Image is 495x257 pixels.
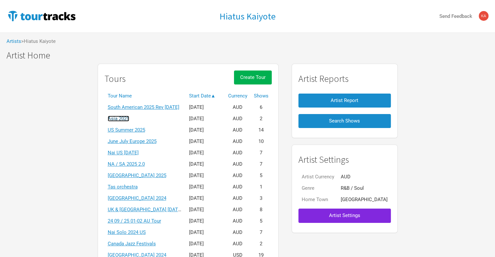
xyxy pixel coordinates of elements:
[251,90,272,102] th: Shows
[234,71,272,90] a: Create Tour
[186,170,225,181] td: [DATE]
[251,238,272,250] td: 2
[186,136,225,147] td: [DATE]
[225,159,251,170] td: AUD
[251,136,272,147] td: 10
[225,204,251,215] td: AUD
[225,215,251,227] td: AUD
[251,124,272,136] td: 14
[479,11,488,21] img: kavisha
[186,215,225,227] td: [DATE]
[298,111,391,131] a: Search Shows
[298,183,337,194] td: Genre
[186,102,225,113] td: [DATE]
[108,127,145,133] a: US Summer 2025
[439,13,472,19] strong: Send Feedback
[251,170,272,181] td: 5
[298,94,391,108] button: Artist Report
[298,155,391,165] h1: Artist Settings
[108,173,166,178] a: [GEOGRAPHIC_DATA] 2025
[219,10,276,22] h1: Hiatus Kaiyote
[186,147,225,159] td: [DATE]
[329,118,360,124] span: Search Shows
[225,113,251,124] td: AUD
[186,227,225,238] td: [DATE]
[7,50,495,60] h1: Artist Home
[225,227,251,238] td: AUD
[240,74,266,80] span: Create Tour
[108,229,146,235] a: Nai Solo 2024 US
[186,238,225,250] td: [DATE]
[251,193,272,204] td: 3
[108,195,166,201] a: [GEOGRAPHIC_DATA] 2024
[108,104,179,110] a: South American 2025 Rev [DATE]
[225,170,251,181] td: AUD
[234,71,272,84] button: Create Tour
[298,74,391,84] h1: Artist Reports
[108,161,145,167] a: NA / SA 2025 2.0
[225,147,251,159] td: AUD
[186,90,225,102] th: Start Date
[251,215,272,227] td: 5
[298,209,391,223] button: Artist Settings
[298,171,337,183] td: Artist Currency
[251,181,272,193] td: 1
[7,38,21,44] a: Artists
[219,11,276,21] a: Hiatus Kaiyote
[298,114,391,128] button: Search Shows
[225,136,251,147] td: AUD
[186,181,225,193] td: [DATE]
[186,193,225,204] td: [DATE]
[108,150,139,156] a: Nai US [DATE]
[108,207,193,212] a: UK & [GEOGRAPHIC_DATA] [DATE] Tour
[337,194,391,205] td: [GEOGRAPHIC_DATA]
[7,9,77,22] img: TourTracks
[225,181,251,193] td: AUD
[251,227,272,238] td: 7
[298,205,391,226] a: Artist Settings
[251,113,272,124] td: 2
[298,90,391,111] a: Artist Report
[108,116,129,122] a: Asia 2025
[251,159,272,170] td: 7
[337,183,391,194] td: R&B / Soul
[298,194,337,205] td: Home Town
[329,212,360,218] span: Artist Settings
[211,93,216,99] span: ▲
[225,193,251,204] td: AUD
[251,147,272,159] td: 7
[108,218,161,224] a: 24 09 / 25 01-02 AU Tour
[225,238,251,250] td: AUD
[186,113,225,124] td: [DATE]
[108,184,138,190] a: Tas orchestra
[108,241,156,247] a: Canada Jazz Festivals
[104,90,186,102] th: Tour Name
[337,171,391,183] td: AUD
[104,74,126,84] h1: Tours
[251,102,272,113] td: 6
[225,90,251,102] th: Currency
[225,102,251,113] td: AUD
[225,124,251,136] td: AUD
[251,204,272,215] td: 8
[108,138,157,144] a: June July Europe 2025
[186,159,225,170] td: [DATE]
[186,124,225,136] td: [DATE]
[331,97,358,103] span: Artist Report
[21,39,56,44] span: > Hiatus Kaiyote
[186,204,225,215] td: [DATE]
